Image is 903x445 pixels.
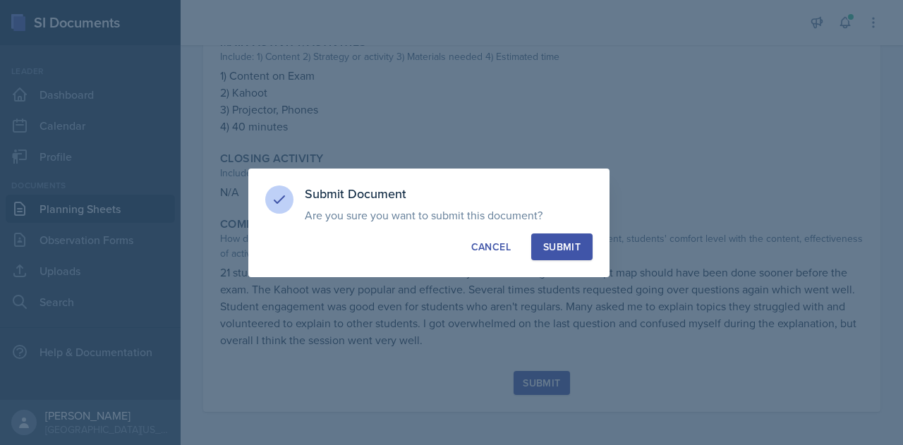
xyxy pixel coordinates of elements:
[531,233,593,260] button: Submit
[305,208,593,222] p: Are you sure you want to submit this document?
[459,233,523,260] button: Cancel
[305,185,593,202] h3: Submit Document
[543,240,581,254] div: Submit
[471,240,511,254] div: Cancel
